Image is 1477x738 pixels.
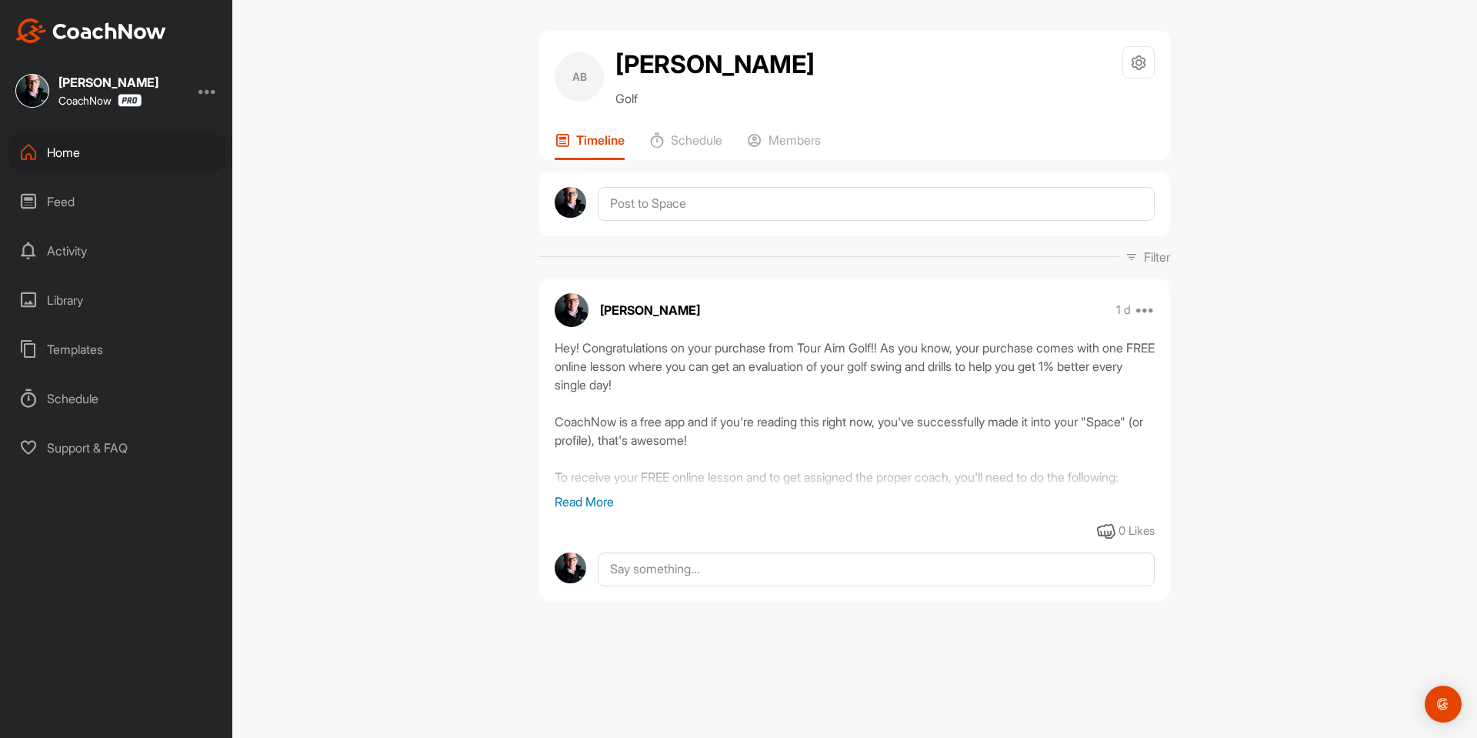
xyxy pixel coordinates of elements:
div: CoachNow [58,94,142,107]
img: CoachNow [15,18,166,43]
p: [PERSON_NAME] [600,301,700,319]
img: avatar [555,293,588,327]
p: Schedule [671,132,722,148]
div: Home [8,133,225,172]
div: Open Intercom Messenger [1425,686,1462,723]
p: Read More [555,493,1155,511]
div: Hey! Congratulations on your purchase from Tour Aim Golf!! As you know, your purchase comes with ... [555,339,1155,493]
div: Feed [8,182,225,221]
div: Templates [8,330,225,369]
div: [PERSON_NAME] [58,76,158,88]
div: AB [555,52,604,102]
div: Activity [8,232,225,270]
div: 0 Likes [1119,523,1155,540]
p: 1 d [1116,302,1131,318]
div: Library [8,281,225,319]
img: square_d7b6dd5b2d8b6df5777e39d7bdd614c0.jpg [15,74,49,108]
div: Support & FAQ [8,429,225,467]
p: Filter [1144,248,1170,266]
h2: [PERSON_NAME] [615,46,815,83]
p: Timeline [576,132,625,148]
img: avatar [555,187,586,219]
p: Golf [615,89,815,108]
img: CoachNow Pro [118,94,142,107]
img: avatar [555,553,586,584]
p: Members [769,132,821,148]
div: Schedule [8,379,225,418]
